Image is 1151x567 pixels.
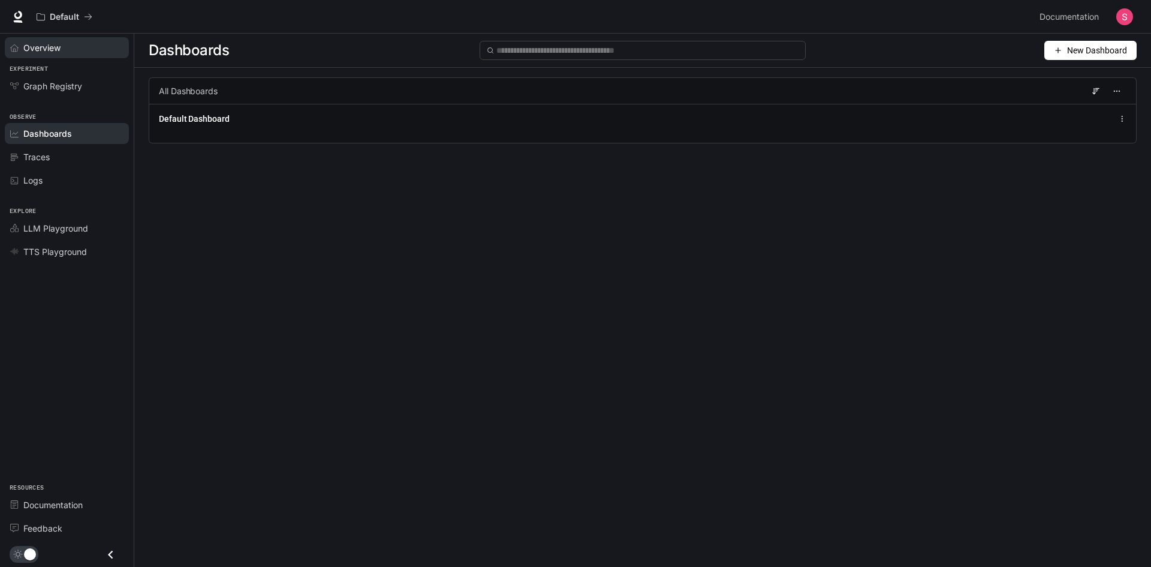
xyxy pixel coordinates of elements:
span: New Dashboard [1067,44,1127,57]
a: Feedback [5,518,129,539]
span: Overview [23,41,61,54]
p: Default [50,12,79,22]
a: Documentation [5,494,129,515]
a: LLM Playground [5,218,129,239]
span: All Dashboards [159,85,218,97]
span: Dashboards [149,38,229,62]
a: Default Dashboard [159,113,230,125]
span: LLM Playground [23,222,88,235]
button: New Dashboard [1044,41,1137,60]
button: All workspaces [31,5,98,29]
span: Dashboards [23,127,72,140]
span: Traces [23,151,50,163]
a: Traces [5,146,129,167]
a: Overview [5,37,129,58]
span: Dark mode toggle [24,547,36,560]
span: Documentation [23,499,83,511]
span: Logs [23,174,43,187]
a: Documentation [1035,5,1108,29]
a: Logs [5,170,129,191]
a: Graph Registry [5,76,129,97]
span: TTS Playground [23,245,87,258]
img: User avatar [1116,8,1133,25]
button: Close drawer [97,542,124,567]
span: Feedback [23,522,62,535]
span: Graph Registry [23,80,82,92]
a: Dashboards [5,123,129,144]
span: Documentation [1039,10,1099,25]
a: TTS Playground [5,241,129,262]
button: User avatar [1113,5,1137,29]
